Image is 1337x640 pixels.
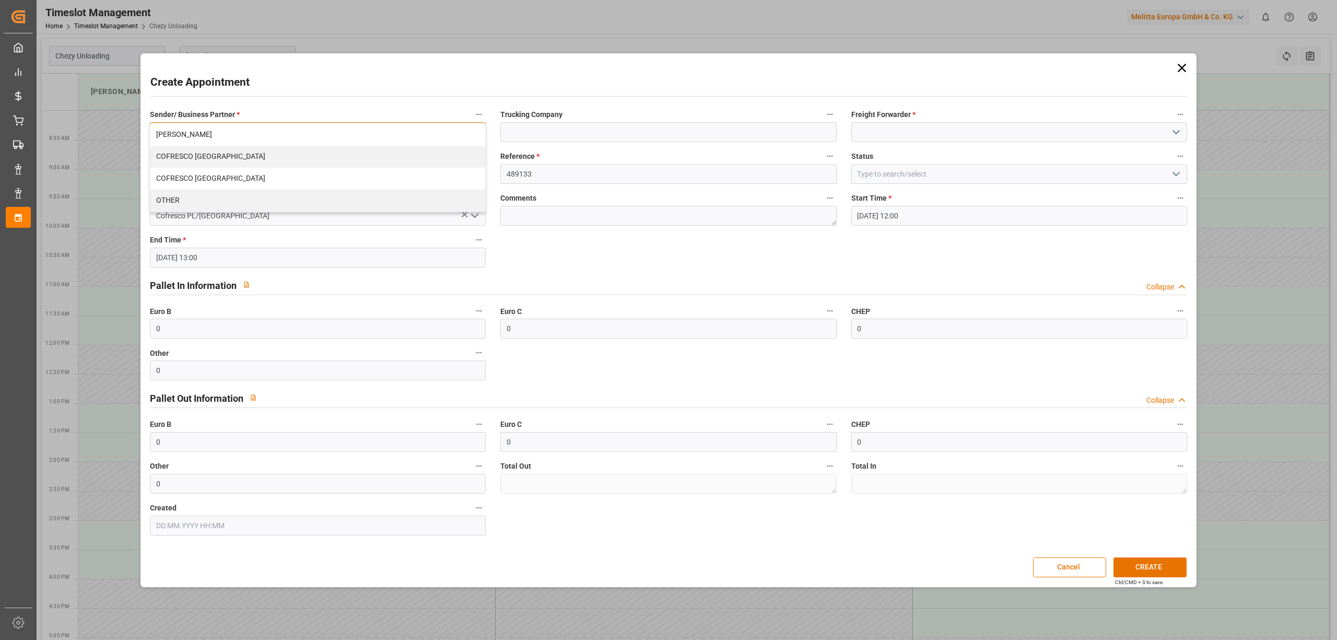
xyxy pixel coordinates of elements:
button: Cancel [1033,557,1106,577]
button: close menu [150,122,486,142]
button: Reference * [823,149,837,163]
button: CREATE [1113,557,1187,577]
button: Freight Forwarder * [1174,108,1187,121]
input: Type to search/select [851,164,1187,184]
span: CHEP [851,306,870,317]
div: Collapse [1146,282,1174,293]
span: Freight Forwarder [851,109,916,120]
div: [PERSON_NAME] [150,124,485,146]
div: COFRESCO [GEOGRAPHIC_DATA] [150,146,485,168]
input: DD.MM.YYYY HH:MM [150,516,486,536]
button: Status [1174,149,1187,163]
button: Total In [1174,459,1187,473]
button: Euro C [823,304,837,318]
button: CHEP [1174,417,1187,431]
span: Euro B [150,306,171,317]
button: Sender/ Business Partner * [472,108,486,121]
button: Other [472,346,486,359]
span: Euro B [150,419,171,430]
button: open menu [1167,124,1183,141]
span: Euro C [500,306,522,317]
button: Euro C [823,417,837,431]
button: open menu [1167,166,1183,182]
span: Created [150,503,177,514]
button: Comments [823,191,837,205]
h2: Create Appointment [150,74,250,91]
span: Start Time [851,193,892,204]
input: DD.MM.YYYY HH:MM [851,206,1187,226]
button: CHEP [1174,304,1187,318]
h2: Pallet In Information [150,278,237,293]
button: Euro B [472,304,486,318]
button: End Time * [472,233,486,247]
div: Ctrl/CMD + S to save [1115,578,1163,586]
span: Total In [851,461,876,472]
span: Status [851,151,873,162]
button: View description [237,275,256,295]
button: Total Out [823,459,837,473]
div: COFRESCO [GEOGRAPHIC_DATA] [150,168,485,190]
span: Trucking Company [500,109,562,120]
button: Other [472,459,486,473]
span: Sender/ Business Partner [150,109,240,120]
input: Type to search/select [150,206,486,226]
div: OTHER [150,190,485,212]
button: Trucking Company [823,108,837,121]
button: View description [243,388,263,408]
span: CHEP [851,419,870,430]
button: Start Time * [1174,191,1187,205]
span: Euro C [500,419,522,430]
div: Collapse [1146,395,1174,406]
button: open menu [466,208,482,224]
span: Reference [500,151,540,162]
span: Other [150,348,169,359]
span: End Time [150,235,186,246]
h2: Pallet Out Information [150,391,243,405]
span: Comments [500,193,536,204]
button: Created [472,501,486,515]
button: Euro B [472,417,486,431]
input: DD.MM.YYYY HH:MM [150,248,486,267]
span: Total Out [500,461,531,472]
span: Other [150,461,169,472]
